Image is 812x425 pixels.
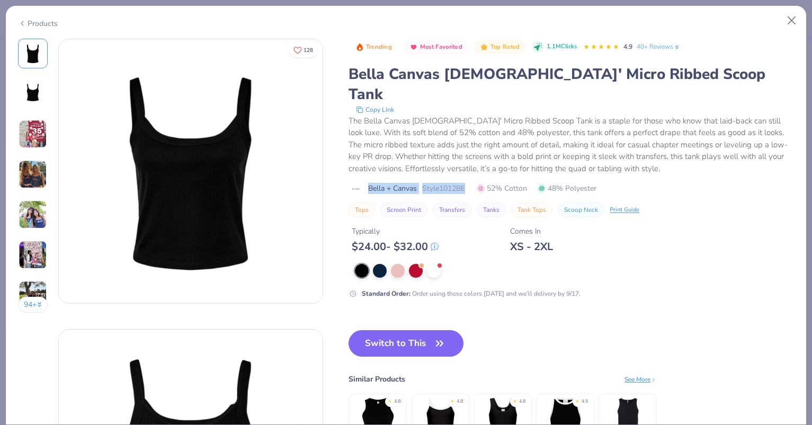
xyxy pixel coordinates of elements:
div: Similar Products [349,374,405,385]
div: ★ [388,398,392,402]
img: User generated content [19,281,47,309]
img: User generated content [19,200,47,229]
a: 40+ Reviews [637,42,681,51]
img: Back [20,81,46,107]
div: 4.5 [582,398,588,405]
div: Comes In [510,226,553,237]
img: User generated content [19,120,47,148]
span: Bella + Canvas [368,183,417,194]
button: Tank Tops [511,202,552,217]
button: Screen Print [380,202,427,217]
div: 4.8 [394,398,400,405]
span: 48% Polyester [538,183,596,194]
img: User generated content [19,160,47,189]
strong: Standard Order : [362,289,411,298]
button: Badge Button [474,40,525,54]
div: Products [18,18,58,29]
div: Print Guide [610,206,639,215]
img: Front [59,39,323,303]
img: User generated content [19,241,47,269]
div: XS - 2XL [510,240,553,253]
div: Order using these colors [DATE] and we’ll delivery by 9/17. [362,289,581,298]
div: $ 24.00 - $ 32.00 [352,240,439,253]
img: Top Rated sort [480,43,488,51]
button: Like [289,42,318,58]
div: ★ [575,398,579,402]
span: 4.9 [623,42,632,51]
button: Switch to This [349,330,463,357]
span: 128 [304,48,313,53]
span: Trending [366,44,392,50]
img: Trending sort [355,43,364,51]
div: ★ [450,398,454,402]
button: Close [782,11,802,31]
div: 4.9 Stars [583,39,619,56]
div: The Bella Canvas [DEMOGRAPHIC_DATA]' Micro Ribbed Scoop Tank is a staple for those who know that ... [349,115,794,175]
span: 1.1M Clicks [547,42,577,51]
div: 4.8 [519,398,525,405]
button: Badge Button [350,40,397,54]
div: See More [624,375,657,384]
button: copy to clipboard [353,104,397,115]
button: Badge Button [404,40,468,54]
img: Front [20,41,46,66]
span: Style 1012BE [422,183,465,194]
div: Bella Canvas [DEMOGRAPHIC_DATA]' Micro Ribbed Scoop Tank [349,64,794,104]
button: Scoop Neck [558,202,604,217]
button: Transfers [433,202,471,217]
span: Most Favorited [420,44,462,50]
button: 94+ [18,297,48,313]
img: Most Favorited sort [409,43,418,51]
span: 52% Cotton [477,183,527,194]
img: brand logo [349,185,363,193]
div: Typically [352,226,439,237]
span: Top Rated [490,44,520,50]
button: Tanks [477,202,506,217]
button: Tops [349,202,375,217]
div: ★ [513,398,517,402]
div: 4.8 [457,398,463,405]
